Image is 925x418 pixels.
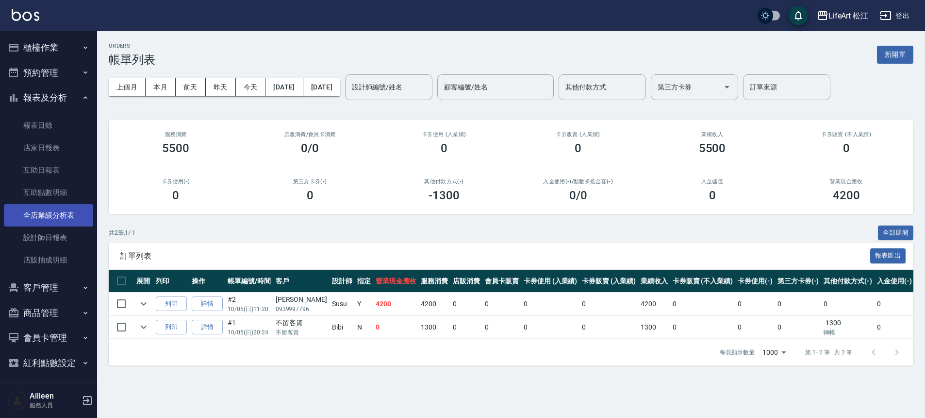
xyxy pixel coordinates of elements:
[482,316,521,339] td: 0
[482,270,521,293] th: 會員卡販賣
[276,305,327,313] p: 0939997796
[805,348,852,357] p: 第 1–2 筆 共 2 筆
[670,270,735,293] th: 卡券販賣 (不入業績)
[4,325,93,350] button: 會員卡管理
[30,401,79,410] p: 服務人員
[109,43,155,49] h2: ORDERS
[4,137,93,159] a: 店家日報表
[521,293,580,315] td: 0
[330,293,355,315] td: Susu
[735,270,775,293] th: 卡券使用(-)
[719,79,735,95] button: Open
[4,181,93,204] a: 互助點數明細
[521,270,580,293] th: 卡券使用 (入業績)
[833,189,860,202] h3: 4200
[709,189,716,202] h3: 0
[775,270,822,293] th: 第三方卡券(-)
[813,6,873,26] button: LifeArt 松江
[791,178,902,185] h2: 營業現金應收
[4,114,93,137] a: 報表目錄
[824,328,872,337] p: 轉帳
[821,293,875,315] td: 0
[735,316,775,339] td: 0
[273,270,330,293] th: 客戶
[699,141,726,155] h3: 5500
[373,293,419,315] td: 4200
[355,316,373,339] td: N
[301,141,319,155] h3: 0/0
[153,270,189,293] th: 列印
[146,78,176,96] button: 本月
[579,316,638,339] td: 0
[482,293,521,315] td: 0
[4,35,93,60] button: 櫃檯作業
[638,270,670,293] th: 業績收入
[775,316,822,339] td: 0
[828,10,869,22] div: LifeArt 松江
[870,251,906,260] a: 報表匯出
[30,391,79,401] h5: Ailleen
[575,141,581,155] h3: 0
[735,293,775,315] td: 0
[418,316,450,339] td: 1300
[206,78,236,96] button: 昨天
[4,300,93,326] button: 商品管理
[176,78,206,96] button: 前天
[450,316,482,339] td: 0
[875,293,914,315] td: 0
[225,293,273,315] td: #2
[579,293,638,315] td: 0
[791,131,902,138] h2: 卡券販賣 (不入業績)
[373,316,419,339] td: 0
[418,270,450,293] th: 服務消費
[4,159,93,181] a: 互助日報表
[569,189,587,202] h3: 0 /0
[109,78,146,96] button: 上個月
[4,60,93,86] button: 預約管理
[109,228,135,237] p: 共 2 筆, 1 / 1
[276,328,327,337] p: 不留客資
[389,131,499,138] h2: 卡券使用 (入業績)
[172,189,179,202] h3: 0
[4,275,93,300] button: 客戶管理
[523,178,633,185] h2: 入金使用(-) /點數折抵金額(-)
[877,50,913,59] a: 新開單
[521,316,580,339] td: 0
[670,316,735,339] td: 0
[657,131,767,138] h2: 業績收入
[638,293,670,315] td: 4200
[720,348,755,357] p: 每頁顯示數量
[189,270,225,293] th: 操作
[156,320,187,335] button: 列印
[450,270,482,293] th: 店販消費
[4,249,93,271] a: 店販抽成明細
[136,320,151,334] button: expand row
[265,78,303,96] button: [DATE]
[254,178,365,185] h2: 第三方卡券(-)
[389,178,499,185] h2: 其他付款方式(-)
[355,293,373,315] td: Y
[418,293,450,315] td: 4200
[657,178,767,185] h2: 入金儲值
[670,293,735,315] td: 0
[355,270,373,293] th: 指定
[876,7,913,25] button: 登出
[877,46,913,64] button: 新開單
[228,305,271,313] p: 10/05 (日) 11:20
[162,141,189,155] h3: 5500
[875,270,914,293] th: 入金使用(-)
[307,189,314,202] h3: 0
[236,78,266,96] button: 今天
[192,320,223,335] a: 詳情
[429,189,460,202] h3: -1300
[775,293,822,315] td: 0
[450,293,482,315] td: 0
[875,316,914,339] td: 0
[441,141,447,155] h3: 0
[225,270,273,293] th: 帳單編號/時間
[870,248,906,263] button: 報表匯出
[789,6,808,25] button: save
[109,53,155,67] h3: 帳單列表
[12,9,39,21] img: Logo
[8,391,27,410] img: Person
